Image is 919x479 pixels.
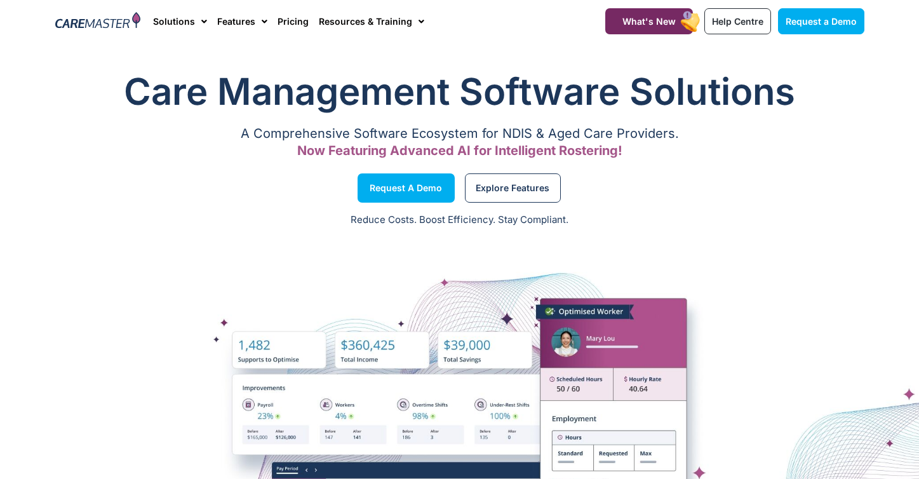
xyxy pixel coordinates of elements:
a: Help Centre [704,8,771,34]
h1: Care Management Software Solutions [55,66,864,117]
span: Now Featuring Advanced AI for Intelligent Rostering! [297,143,622,158]
p: A Comprehensive Software Ecosystem for NDIS & Aged Care Providers. [55,130,864,138]
span: Help Centre [712,16,763,27]
a: Request a Demo [778,8,864,34]
a: What's New [605,8,693,34]
a: Request a Demo [358,173,455,203]
span: Explore Features [476,185,549,191]
span: Request a Demo [786,16,857,27]
span: Request a Demo [370,185,442,191]
img: CareMaster Logo [55,12,141,31]
p: Reduce Costs. Boost Efficiency. Stay Compliant. [8,213,911,227]
span: What's New [622,16,676,27]
a: Explore Features [465,173,561,203]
